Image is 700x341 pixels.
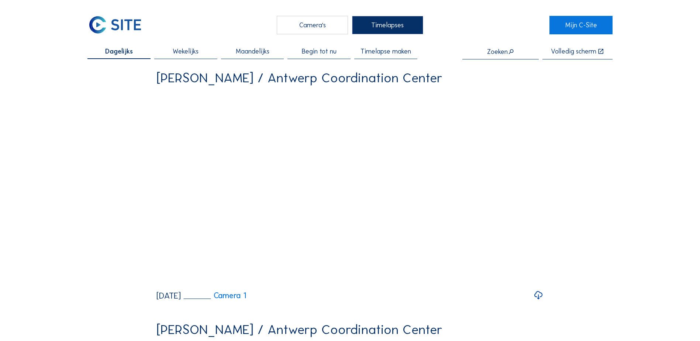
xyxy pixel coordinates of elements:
[156,323,442,336] div: [PERSON_NAME] / Antwerp Coordination Center
[173,48,199,55] span: Wekelijks
[551,48,596,55] div: Volledig scherm
[156,71,442,85] div: [PERSON_NAME] / Antwerp Coordination Center
[184,292,246,300] a: Camera 1
[549,16,613,34] a: Mijn C-Site
[87,16,151,34] a: C-SITE Logo
[352,16,423,34] div: Timelapses
[302,48,337,55] span: Begin tot nu
[277,16,348,34] div: Camera's
[361,48,411,55] span: Timelapse maken
[87,16,142,34] img: C-SITE Logo
[156,292,181,300] div: [DATE]
[156,91,544,285] video: Your browser does not support the video tag.
[236,48,269,55] span: Maandelijks
[105,48,133,55] span: Dagelijks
